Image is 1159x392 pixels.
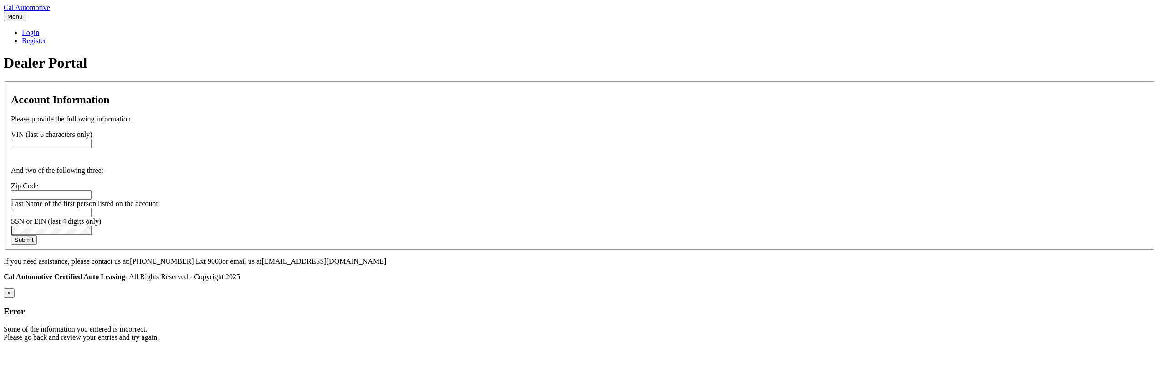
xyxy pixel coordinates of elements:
[11,182,38,190] label: Zip Code
[11,235,37,245] button: Submit
[11,131,92,138] label: VIN (last 6 characters only)
[4,4,50,11] a: Cal Automotive
[4,55,87,71] span: Dealer Portal
[4,273,1155,281] p: - All Rights Reserved - Copyright 2025
[4,307,1155,317] h3: Error
[130,257,222,265] span: [PHONE_NUMBER] Ext 9003
[4,12,26,21] button: Menu
[11,217,101,225] label: SSN or EIN (last 4 digits only)
[4,273,125,281] strong: Cal Automotive Certified Auto Leasing
[4,288,15,298] button: ×
[4,257,1155,266] p: If you need assistance, please contact us at: or email us at
[11,200,158,207] label: Last Name of the first person listed on the account
[7,13,22,20] span: Menu
[262,257,387,265] span: [EMAIL_ADDRESS][DOMAIN_NAME]
[11,94,1148,106] h2: Account Information
[11,166,1148,175] p: And two of the following three:
[11,115,1148,123] p: Please provide the following information.
[4,325,159,341] span: Some of the information you entered is incorrect. Please go back and review your entries and try ...
[22,37,46,45] a: Register
[22,29,39,36] a: Login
